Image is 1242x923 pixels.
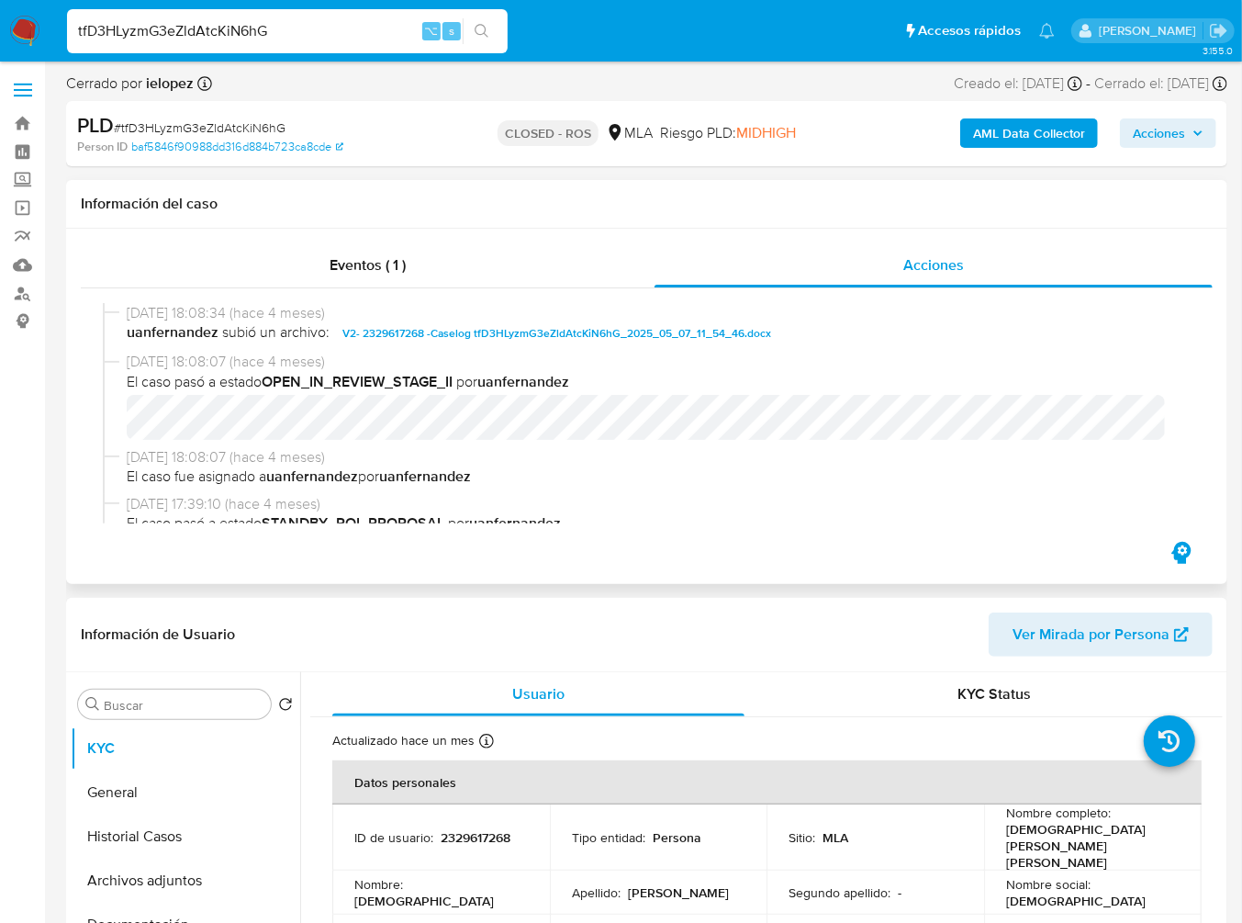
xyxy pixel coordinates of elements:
p: [DEMOGRAPHIC_DATA] [354,893,494,909]
p: Nombre social : [1006,876,1091,893]
span: MIDHIGH [736,122,796,143]
span: El caso pasó a estado por [127,513,1183,534]
span: Accesos rápidos [918,21,1021,40]
button: Buscar [85,697,100,712]
p: [DEMOGRAPHIC_DATA][PERSON_NAME] [PERSON_NAME] [1006,821,1172,871]
p: Actualizado hace un mes [332,732,475,749]
span: Ver Mirada por Persona [1013,613,1169,657]
button: General [71,771,300,815]
b: OPEN_IN_REVIEW_STAGE_II [262,371,453,392]
b: AML Data Collector [973,118,1085,148]
div: MLA [606,123,653,143]
h1: Información del caso [81,195,1213,213]
button: Historial Casos [71,815,300,859]
a: Notificaciones [1039,23,1055,39]
input: Buscar usuario o caso... [67,19,508,43]
button: Ver Mirada por Persona [989,613,1213,657]
span: - [1086,73,1091,94]
span: Eventos ( 1 ) [330,254,406,276]
p: CLOSED - ROS [498,120,599,146]
b: PLD [77,110,114,140]
button: Acciones [1120,118,1216,148]
p: [PERSON_NAME] [628,884,729,901]
button: AML Data Collector [960,118,1098,148]
p: Tipo entidad : [572,829,645,846]
span: Riesgo PLD: [660,123,796,143]
b: ielopez [142,73,194,94]
span: subió un archivo: [222,322,330,344]
th: Datos personales [332,760,1202,805]
span: El caso fue asignado a por [127,467,1183,487]
p: Nombre : [354,876,403,893]
p: ID de usuario : [354,829,433,846]
p: Persona [653,829,701,846]
span: El caso pasó a estado por [127,372,1183,392]
button: V2- 2329617268 -Caselog tfD3HLyzmG3eZldAtcKiN6hG_2025_05_07_11_54_46.docx [333,322,780,344]
span: KYC Status [958,683,1032,704]
span: [DATE] 18:08:34 (hace 4 meses) [127,303,1183,323]
a: baf5846f90988dd316d884b723ca8cde [131,139,343,155]
button: Volver al orden por defecto [278,697,293,717]
p: Nombre completo : [1006,805,1111,821]
span: Cerrado por [66,73,194,94]
span: [DATE] 17:39:10 (hace 4 meses) [127,494,1183,514]
b: uanfernandez [127,322,218,344]
p: 2329617268 [441,829,510,846]
input: Buscar [104,697,263,714]
b: Person ID [77,139,128,155]
button: search-icon [463,18,500,44]
span: Usuario [512,683,565,704]
b: uanfernandez [379,466,471,487]
p: - [898,884,901,901]
div: Cerrado el: [DATE] [1094,73,1227,94]
p: MLA [822,829,848,846]
button: KYC [71,726,300,771]
p: [DEMOGRAPHIC_DATA] [1006,893,1146,909]
b: STANDBY_ROI_PROPOSAL [262,512,444,534]
span: [DATE] 18:08:07 (hace 4 meses) [127,352,1183,372]
p: Apellido : [572,884,621,901]
span: Acciones [1133,118,1185,148]
span: [DATE] 18:08:07 (hace 4 meses) [127,447,1183,467]
b: uanfernandez [469,512,561,534]
span: s [449,22,454,39]
a: Salir [1209,21,1228,40]
span: # tfD3HLyzmG3eZldAtcKiN6hG [114,118,285,137]
span: ⌥ [424,22,438,39]
p: Segundo apellido : [789,884,890,901]
span: Acciones [903,254,964,276]
span: V2- 2329617268 -Caselog tfD3HLyzmG3eZldAtcKiN6hG_2025_05_07_11_54_46.docx [342,322,771,344]
p: Sitio : [789,829,815,846]
div: Creado el: [DATE] [954,73,1082,94]
h1: Información de Usuario [81,625,235,644]
b: uanfernandez [266,466,358,487]
button: Archivos adjuntos [71,859,300,903]
p: jessica.fukman@mercadolibre.com [1099,22,1203,39]
b: uanfernandez [477,371,569,392]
